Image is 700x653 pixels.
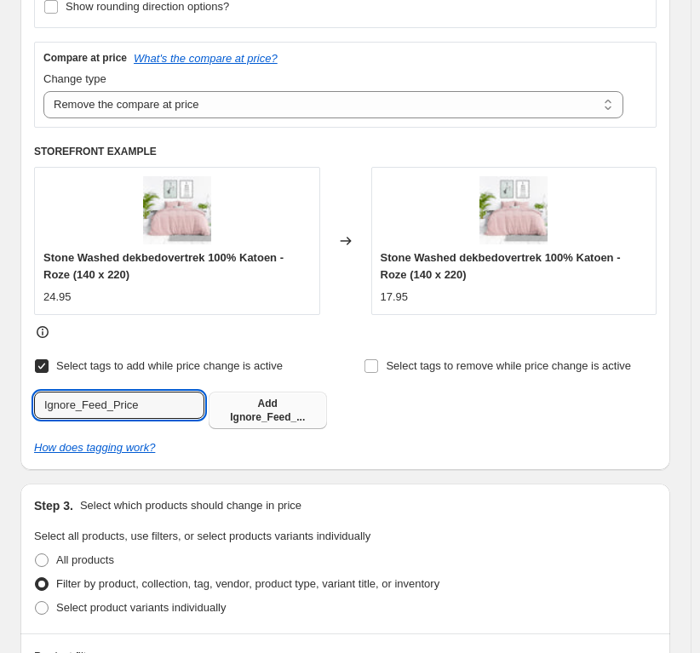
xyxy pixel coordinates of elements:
span: Stone Washed dekbedovertrek 100% Katoen - Roze (140 x 220) [43,251,284,281]
p: Select which products should change in price [80,497,301,514]
span: Select all products, use filters, or select products variants individually [34,530,370,542]
h2: Step 3. [34,497,73,514]
h6: STOREFRONT EXAMPLE [34,145,657,158]
img: 8720105609183_80x.jpg [143,176,211,244]
span: Select product variants individually [56,601,226,614]
div: 24.95 [43,289,72,306]
span: All products [56,553,114,566]
img: 8720105609183_80x.jpg [479,176,548,244]
span: Filter by product, collection, tag, vendor, product type, variant title, or inventory [56,577,439,590]
span: Stone Washed dekbedovertrek 100% Katoen - Roze (140 x 220) [381,251,621,281]
a: How does tagging work? [34,441,155,454]
span: Ignore_Feed_... [230,411,305,423]
input: Select tags to add [34,392,204,419]
span: Change type [43,72,106,85]
b: Add [258,398,278,410]
span: Select tags to remove while price change is active [386,359,631,372]
button: Add Ignore_Feed_... [209,392,327,429]
span: Select tags to add while price change is active [56,359,283,372]
h3: Compare at price [43,51,127,65]
button: What's the compare at price? [134,52,278,65]
div: 17.95 [381,289,409,306]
